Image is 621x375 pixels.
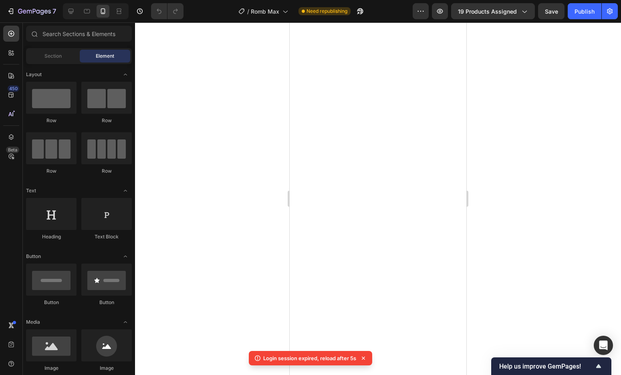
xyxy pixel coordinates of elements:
[119,250,132,263] span: Toggle open
[3,3,60,19] button: 7
[81,365,132,372] div: Image
[499,361,603,371] button: Show survey - Help us improve GemPages!
[451,3,535,19] button: 19 products assigned
[26,253,41,260] span: Button
[119,184,132,197] span: Toggle open
[568,3,601,19] button: Publish
[81,167,132,175] div: Row
[81,117,132,124] div: Row
[26,167,77,175] div: Row
[26,319,40,326] span: Media
[545,8,558,15] span: Save
[119,316,132,329] span: Toggle open
[26,26,132,42] input: Search Sections & Elements
[290,22,466,375] iframe: Design area
[8,85,19,92] div: 450
[26,365,77,372] div: Image
[458,7,517,16] span: 19 products assigned
[44,52,62,60] span: Section
[251,7,279,16] span: Romb Max
[26,233,77,240] div: Heading
[594,336,613,355] div: Open Intercom Messenger
[52,6,56,16] p: 7
[263,354,356,362] p: Login session expired, reload after 5s
[6,147,19,153] div: Beta
[26,187,36,194] span: Text
[306,8,347,15] span: Need republishing
[96,52,114,60] span: Element
[26,299,77,306] div: Button
[575,7,595,16] div: Publish
[499,363,594,370] span: Help us improve GemPages!
[26,117,77,124] div: Row
[247,7,249,16] span: /
[26,71,42,78] span: Layout
[81,233,132,240] div: Text Block
[119,68,132,81] span: Toggle open
[538,3,565,19] button: Save
[81,299,132,306] div: Button
[151,3,183,19] div: Undo/Redo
